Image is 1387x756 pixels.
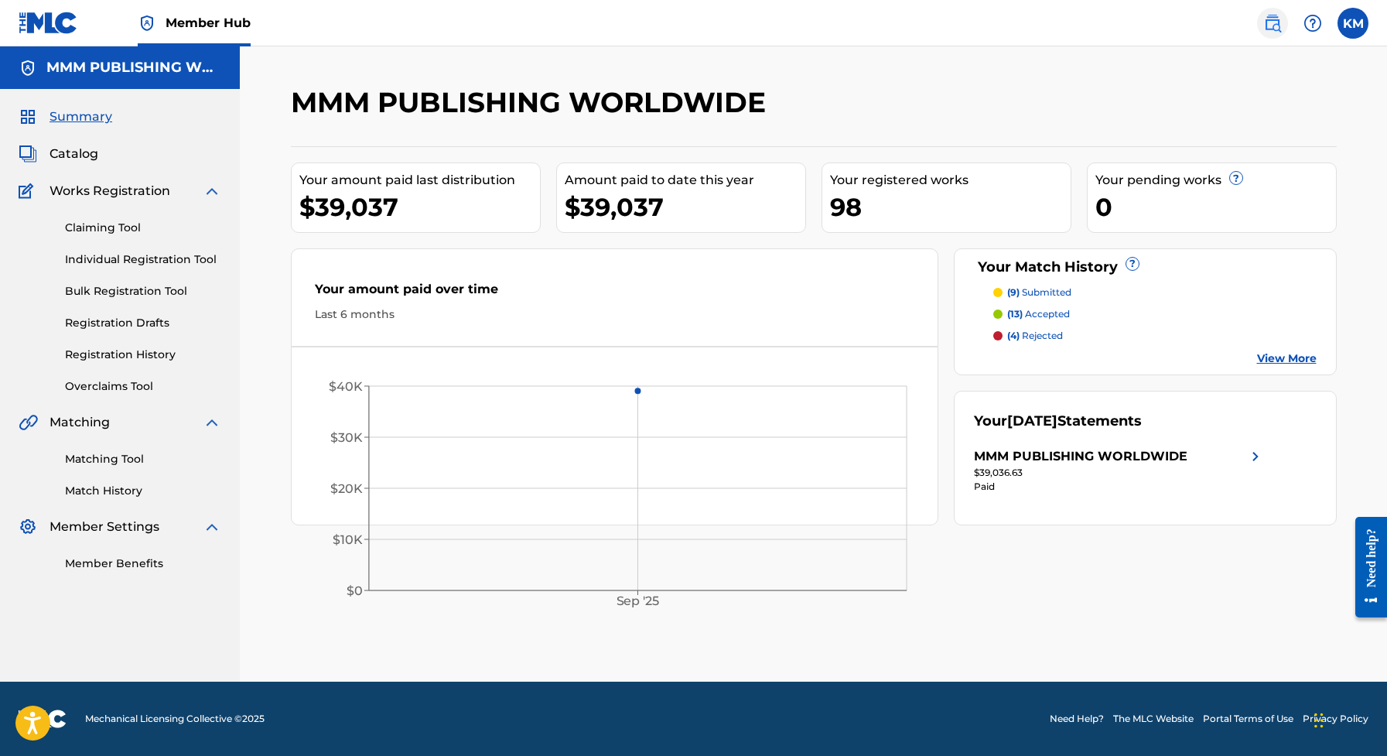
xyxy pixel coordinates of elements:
iframe: Resource Center [1344,505,1387,629]
tspan: $0 [347,583,363,598]
iframe: Chat Widget [1310,682,1387,756]
img: help [1303,14,1322,32]
span: Member Settings [50,518,159,536]
h5: MMM PUBLISHING WORLDWIDE [46,59,221,77]
div: Your Match History [974,257,1317,278]
img: expand [203,518,221,536]
img: right chevron icon [1246,447,1265,466]
tspan: $20K [330,481,363,496]
h2: MMM PUBLISHING WORLDWIDE [291,85,774,120]
img: Matching [19,413,38,432]
span: (9) [1007,286,1020,298]
p: rejected [1007,329,1063,343]
span: Works Registration [50,182,170,200]
span: Summary [50,108,112,126]
div: 0 [1095,190,1336,224]
a: Public Search [1257,8,1288,39]
a: Registration History [65,347,221,363]
div: Your amount paid over time [315,280,915,306]
a: Privacy Policy [1303,712,1368,726]
div: $39,036.63 [974,466,1265,480]
img: expand [203,413,221,432]
div: 98 [830,190,1071,224]
img: Works Registration [19,182,39,200]
img: Catalog [19,145,37,163]
div: Drag [1314,697,1324,744]
img: Accounts [19,59,37,77]
div: Paid [974,480,1265,494]
img: expand [203,182,221,200]
a: (9) submitted [993,286,1317,299]
a: Individual Registration Tool [65,251,221,268]
div: $39,037 [565,190,805,224]
tspan: Sep '25 [616,594,659,609]
a: Portal Terms of Use [1203,712,1293,726]
img: search [1263,14,1282,32]
a: (4) rejected [993,329,1317,343]
div: Help [1297,8,1328,39]
a: CatalogCatalog [19,145,98,163]
a: Bulk Registration Tool [65,283,221,299]
img: MLC Logo [19,12,78,34]
a: Need Help? [1050,712,1104,726]
div: Your Statements [974,411,1142,432]
div: Amount paid to date this year [565,171,805,190]
a: Overclaims Tool [65,378,221,395]
tspan: $10K [333,532,363,547]
a: MMM PUBLISHING WORLDWIDEright chevron icon$39,036.63Paid [974,447,1265,494]
a: Member Benefits [65,556,221,572]
span: ? [1230,172,1242,184]
div: $39,037 [299,190,540,224]
tspan: $30K [330,430,363,445]
span: (4) [1007,330,1020,341]
a: (13) accepted [993,307,1317,321]
img: Top Rightsholder [138,14,156,32]
img: Summary [19,108,37,126]
img: Member Settings [19,518,37,536]
span: (13) [1007,308,1023,320]
span: Matching [50,413,110,432]
div: User Menu [1337,8,1368,39]
p: accepted [1007,307,1070,321]
a: Match History [65,483,221,499]
a: SummarySummary [19,108,112,126]
p: submitted [1007,286,1071,299]
span: ? [1126,258,1139,270]
span: Mechanical Licensing Collective © 2025 [85,712,265,726]
div: Your pending works [1095,171,1336,190]
img: logo [19,710,67,728]
a: Registration Drafts [65,315,221,331]
a: Claiming Tool [65,220,221,236]
div: MMM PUBLISHING WORLDWIDE [974,447,1187,466]
div: Your registered works [830,171,1071,190]
tspan: $40K [329,379,363,394]
span: Catalog [50,145,98,163]
a: View More [1257,351,1317,367]
a: Matching Tool [65,451,221,467]
span: [DATE] [1007,412,1057,429]
span: Member Hub [166,14,251,32]
div: Last 6 months [315,306,915,323]
div: Your amount paid last distribution [299,171,540,190]
a: The MLC Website [1113,712,1194,726]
